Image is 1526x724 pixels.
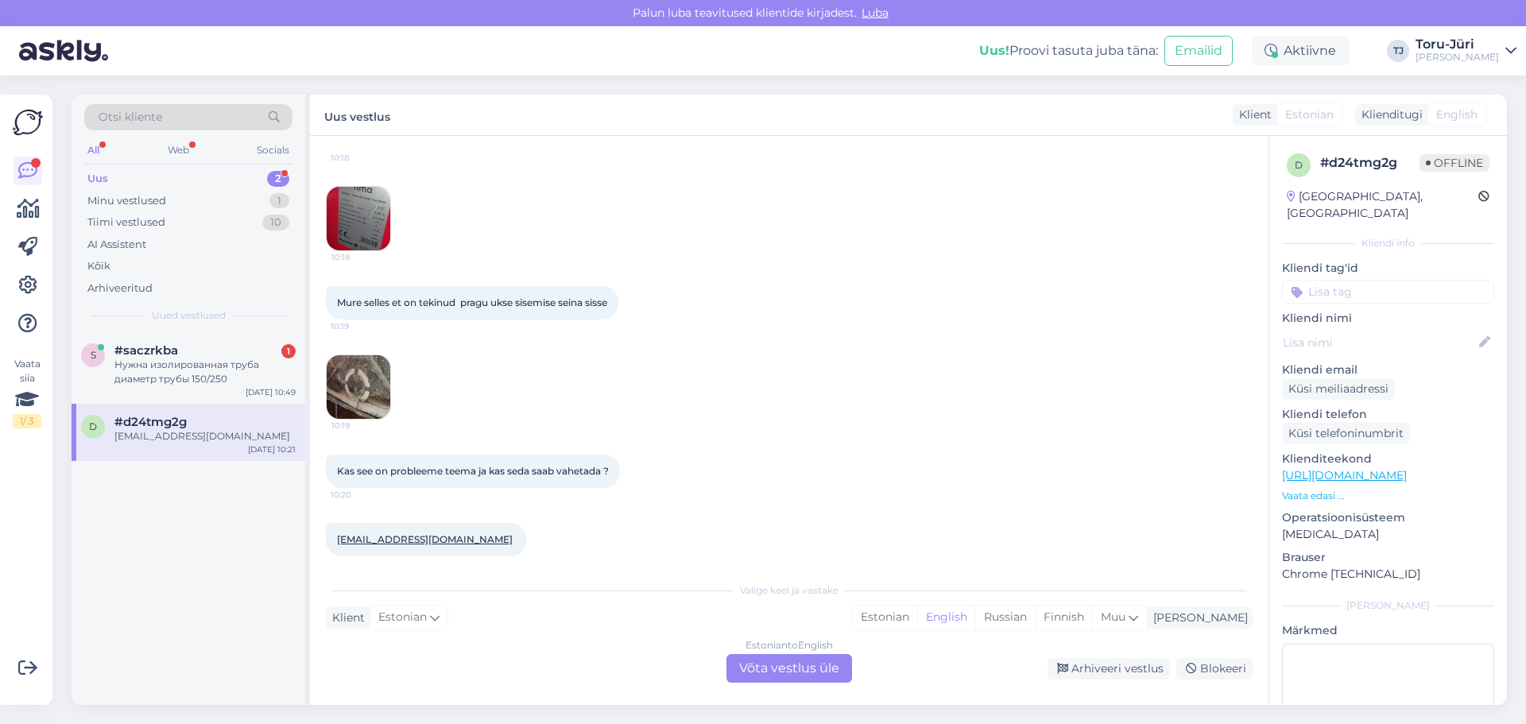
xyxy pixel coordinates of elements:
div: Valige keel ja vastake [326,583,1253,598]
span: Otsi kliente [99,109,162,126]
div: 1 [281,344,296,358]
div: Uus [87,171,108,187]
span: English [1436,106,1478,123]
div: [PERSON_NAME] [1416,51,1499,64]
div: [PERSON_NAME] [1282,598,1494,613]
div: Klienditugi [1355,106,1423,123]
span: #saczrkba [114,343,178,358]
div: Klient [326,610,365,626]
b: Uus! [979,43,1009,58]
div: Küsi telefoninumbrit [1282,423,1410,444]
span: Muu [1101,610,1125,624]
p: Klienditeekond [1282,451,1494,467]
p: Kliendi nimi [1282,310,1494,327]
a: Toru-Jüri[PERSON_NAME] [1416,38,1516,64]
div: Arhiveeritud [87,281,153,296]
span: Uued vestlused [152,308,226,323]
span: Mure selles et on tekinud pragu ukse sisemise seina sisse [337,296,607,308]
div: Arhiveeri vestlus [1048,658,1170,679]
div: Aktiivne [1252,37,1349,65]
span: 10:18 [331,251,391,263]
div: Web [165,140,192,161]
div: Vaata siia [13,357,41,428]
span: Estonian [1285,106,1334,123]
div: [EMAIL_ADDRESS][DOMAIN_NAME] [114,429,296,443]
span: 10:19 [331,320,390,332]
div: Нужна изолированная труба диаметр трубы 150/250 [114,358,296,386]
div: [DATE] 10:21 [248,443,296,455]
span: Luba [857,6,893,20]
span: 10:19 [331,420,391,432]
p: Chrome [TECHNICAL_ID] [1282,566,1494,583]
div: [GEOGRAPHIC_DATA], [GEOGRAPHIC_DATA] [1287,188,1478,222]
div: Tiimi vestlused [87,215,165,230]
div: Küsi meiliaadressi [1282,378,1395,400]
p: [MEDICAL_DATA] [1282,526,1494,543]
p: Kliendi email [1282,362,1494,378]
span: 10:18 [331,152,390,164]
img: Attachment [327,355,390,419]
a: [URL][DOMAIN_NAME] [1282,468,1407,482]
div: Finnish [1035,606,1092,629]
div: [DATE] 10:49 [246,386,296,398]
div: 2 [267,171,289,187]
div: English [917,606,975,629]
div: Toru-Jüri [1416,38,1499,51]
div: Blokeeri [1176,658,1253,679]
span: d [89,420,97,432]
div: 10 [262,215,289,230]
div: Socials [254,140,292,161]
div: [PERSON_NAME] [1147,610,1248,626]
span: 10:20 [331,489,390,501]
button: Emailid [1164,36,1233,66]
div: Klient [1233,106,1272,123]
label: Uus vestlus [324,104,390,126]
p: Märkmed [1282,622,1494,639]
div: # d24tmg2g [1320,153,1419,172]
img: Askly Logo [13,107,43,137]
span: s [91,349,96,361]
p: Vaata edasi ... [1282,489,1494,503]
span: Kas see on probleeme teema ja kas seda saab vahetada ? [337,465,609,477]
a: [EMAIL_ADDRESS][DOMAIN_NAME] [337,533,513,545]
div: Kõik [87,258,110,274]
span: #d24tmg2g [114,415,187,429]
div: TJ [1387,40,1409,62]
div: AI Assistent [87,237,146,253]
p: Brauser [1282,549,1494,566]
span: Estonian [378,609,427,626]
input: Lisa nimi [1283,334,1476,351]
div: Võta vestlus üle [726,654,852,683]
span: Offline [1419,154,1489,172]
input: Lisa tag [1282,280,1494,304]
p: Kliendi telefon [1282,406,1494,423]
div: 1 / 3 [13,414,41,428]
p: Operatsioonisüsteem [1282,509,1494,526]
div: Estonian [853,606,917,629]
div: Proovi tasuta juba täna: [979,41,1158,60]
div: Estonian to English [746,638,833,652]
p: Kliendi tag'id [1282,260,1494,277]
img: Attachment [327,187,390,250]
div: Kliendi info [1282,236,1494,250]
div: All [84,140,103,161]
span: 10:21 [331,557,390,569]
div: Minu vestlused [87,193,166,209]
span: d [1295,159,1303,171]
div: 1 [269,193,289,209]
div: Russian [975,606,1035,629]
